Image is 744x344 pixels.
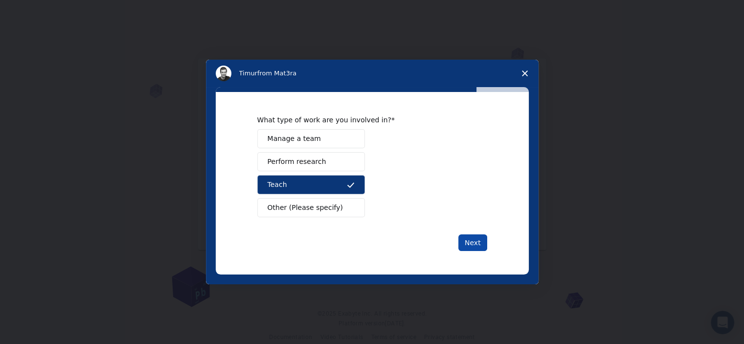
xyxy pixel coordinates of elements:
button: Perform research [257,152,365,171]
div: What type of work are you involved in? [257,115,473,124]
button: Next [458,234,487,251]
span: Teach [268,180,287,190]
span: Perform research [268,157,326,167]
span: Other (Please specify) [268,203,343,213]
span: Timur [239,69,257,77]
span: Поддержка [16,7,69,16]
img: Profile image for Timur [216,66,231,81]
button: Other (Please specify) [257,198,365,217]
button: Teach [257,175,365,194]
span: Close survey [511,60,539,87]
span: from Mat3ra [257,69,296,77]
button: Manage a team [257,129,365,148]
span: Manage a team [268,134,321,144]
